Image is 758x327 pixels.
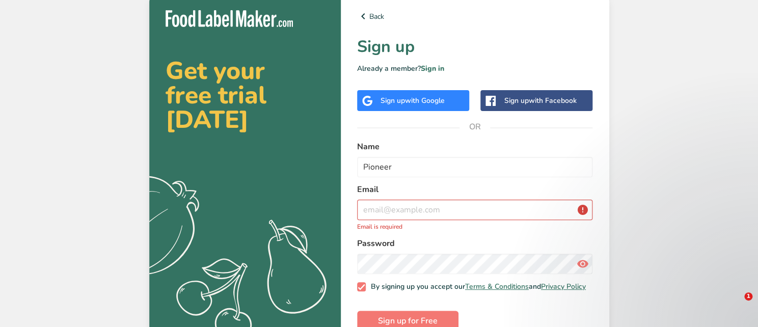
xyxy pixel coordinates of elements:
label: Name [357,141,593,153]
span: Sign up for Free [378,315,438,327]
h1: Sign up [357,35,593,59]
iframe: Intercom live chat [723,292,748,317]
a: Privacy Policy [541,282,586,291]
a: Terms & Conditions [465,282,529,291]
h2: Get your free trial [DATE] [166,59,324,132]
div: Sign up [504,95,576,106]
span: OR [459,112,490,142]
p: Email is required [357,222,593,231]
a: Sign in [421,64,444,73]
span: with Facebook [528,96,576,105]
input: John Doe [357,157,593,177]
span: 1 [744,292,752,301]
span: with Google [405,96,445,105]
img: Food Label Maker [166,10,293,27]
p: Already a member? [357,63,593,74]
label: Email [357,183,593,196]
span: By signing up you accept our and [366,282,586,291]
iframe: Intercom notifications message [554,225,758,289]
input: email@example.com [357,200,593,220]
a: Back [357,10,593,22]
label: Password [357,237,593,250]
div: Sign up [381,95,445,106]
